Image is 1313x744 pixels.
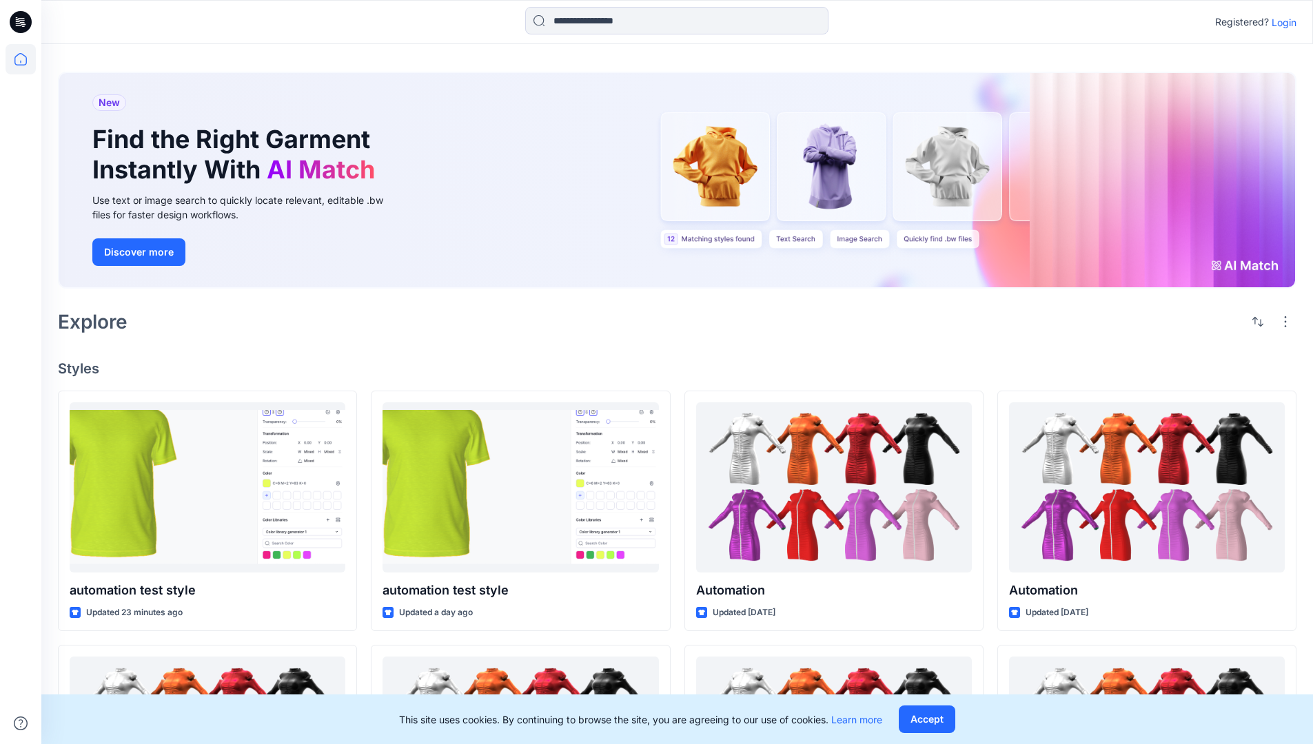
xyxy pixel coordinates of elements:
[58,360,1296,377] h4: Styles
[399,606,473,620] p: Updated a day ago
[1009,402,1285,572] a: Automation
[1272,15,1296,30] p: Login
[92,238,185,266] button: Discover more
[92,125,382,184] h1: Find the Right Garment Instantly With
[92,193,403,222] div: Use text or image search to quickly locate relevant, editable .bw files for faster design workflows.
[1215,14,1269,30] p: Registered?
[383,402,658,572] a: automation test style
[99,94,120,111] span: New
[696,402,972,572] a: Automation
[70,402,345,572] a: automation test style
[831,714,882,725] a: Learn more
[58,311,128,333] h2: Explore
[267,154,375,185] span: AI Match
[86,606,183,620] p: Updated 23 minutes ago
[383,581,658,600] p: automation test style
[399,712,882,727] p: This site uses cookies. By continuing to browse the site, you are agreeing to our use of cookies.
[70,581,345,600] p: automation test style
[1009,581,1285,600] p: Automation
[899,705,955,733] button: Accept
[1026,606,1088,620] p: Updated [DATE]
[713,606,775,620] p: Updated [DATE]
[696,581,972,600] p: Automation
